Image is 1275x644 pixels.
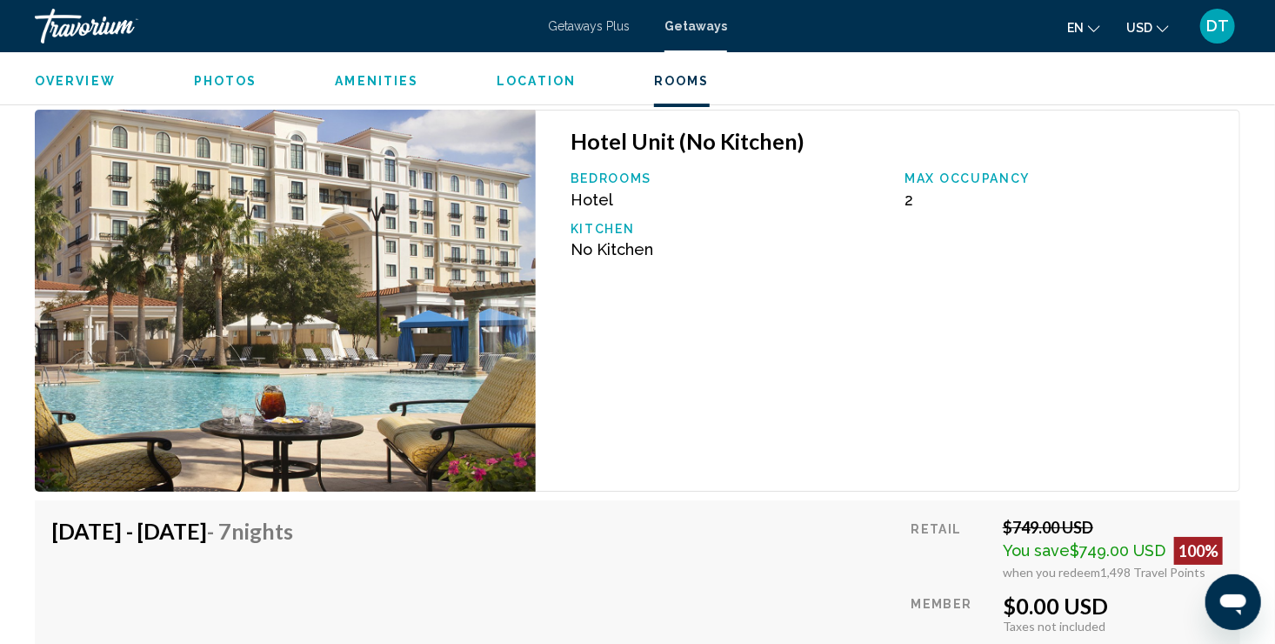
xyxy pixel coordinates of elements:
[571,128,1222,154] h3: Hotel Unit (No Kitchen)
[231,518,293,544] span: Nights
[1174,537,1223,565] div: 100%
[571,171,888,185] p: Bedrooms
[35,110,536,492] img: DL99E01X.jpg
[571,240,653,258] span: No Kitchen
[905,191,913,209] span: 2
[1126,15,1169,40] button: Change currency
[654,73,710,89] button: Rooms
[1067,15,1100,40] button: Change language
[1003,565,1100,580] span: when you redeem
[1003,518,1223,537] div: $749.00 USD
[52,518,293,544] h4: [DATE] - [DATE]
[1003,541,1070,560] span: You save
[1067,21,1084,35] span: en
[497,73,576,89] button: Location
[207,518,293,544] span: - 7
[194,74,257,88] span: Photos
[1205,574,1261,630] iframe: Button to launch messaging window
[1206,17,1229,35] span: DT
[571,222,888,236] p: Kitchen
[35,73,116,89] button: Overview
[35,74,116,88] span: Overview
[1070,541,1165,560] span: $749.00 USD
[1195,8,1240,44] button: User Menu
[1003,593,1223,619] div: $0.00 USD
[571,191,613,209] span: Hotel
[497,74,576,88] span: Location
[654,74,710,88] span: Rooms
[1003,619,1105,634] span: Taxes not included
[911,518,990,580] div: Retail
[35,9,531,44] a: Travorium
[194,73,257,89] button: Photos
[335,74,418,88] span: Amenities
[905,171,1222,185] p: Max Occupancy
[548,19,630,33] a: Getaways Plus
[335,73,418,89] button: Amenities
[664,19,727,33] a: Getaways
[1100,565,1205,580] span: 1,498 Travel Points
[1126,21,1152,35] span: USD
